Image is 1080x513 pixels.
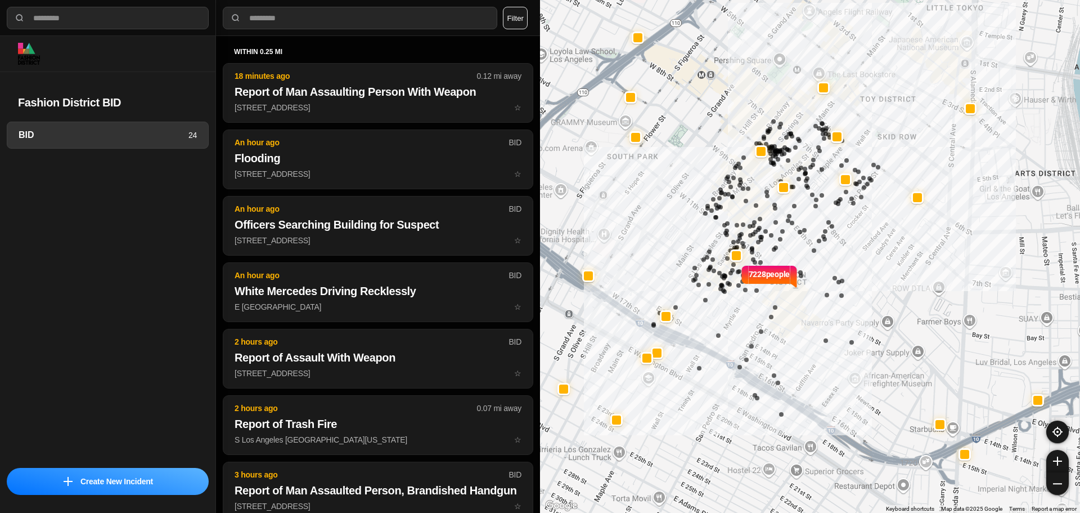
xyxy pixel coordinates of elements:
[514,236,521,245] span: star
[235,283,521,299] h2: White Mercedes Driving Recklessly
[223,395,533,455] button: 2 hours ago0.07 mi awayReport of Trash FireS Los Angeles [GEOGRAPHIC_DATA][US_STATE]star
[235,168,521,180] p: [STREET_ADDRESS]
[235,368,521,379] p: [STREET_ADDRESS]
[235,501,521,512] p: [STREET_ADDRESS]
[235,434,521,445] p: S Los Angeles [GEOGRAPHIC_DATA][US_STATE]
[223,368,533,378] a: 2 hours agoBIDReport of Assault With Weapon[STREET_ADDRESS]star
[235,102,521,113] p: [STREET_ADDRESS]
[235,217,521,233] h2: Officers Searching Building for Suspect
[503,7,528,29] button: Filter
[514,103,521,112] span: star
[740,264,749,289] img: notch
[7,122,209,149] a: BID24
[223,435,533,444] a: 2 hours ago0.07 mi awayReport of Trash FireS Los Angeles [GEOGRAPHIC_DATA][US_STATE]star
[235,301,521,313] p: E [GEOGRAPHIC_DATA]
[235,84,521,100] h2: Report of Man Assaulting Person With Weapon
[749,269,790,293] p: 7228 people
[514,169,521,179] span: star
[477,70,521,82] p: 0.12 mi away
[235,350,521,365] h2: Report of Assault With Weapon
[543,498,580,513] a: Open this area in Google Maps (opens a new window)
[234,47,522,56] h5: within 0.25 mi
[64,477,73,486] img: icon
[1046,450,1069,472] button: zoom-in
[235,403,477,414] p: 2 hours ago
[514,369,521,378] span: star
[14,12,25,24] img: search
[790,264,798,289] img: notch
[235,203,508,215] p: An hour ago
[1052,427,1063,437] img: recenter
[514,435,521,444] span: star
[514,502,521,511] span: star
[18,95,197,110] h2: Fashion District BID
[1032,506,1077,512] a: Report a map error
[223,63,533,123] button: 18 minutes ago0.12 mi awayReport of Man Assaulting Person With Weapon[STREET_ADDRESS]star
[235,469,508,480] p: 3 hours ago
[7,468,209,495] button: iconCreate New Incident
[508,137,521,148] p: BID
[508,336,521,347] p: BID
[80,476,153,487] p: Create New Incident
[941,506,1002,512] span: Map data ©2025 Google
[223,196,533,256] button: An hour agoBIDOfficers Searching Building for Suspect[STREET_ADDRESS]star
[1009,506,1025,512] a: Terms (opens in new tab)
[223,501,533,511] a: 3 hours agoBIDReport of Man Assaulted Person, Brandished Handgun[STREET_ADDRESS]star
[1053,479,1062,488] img: zoom-out
[235,483,521,498] h2: Report of Man Assaulted Person, Brandished Handgun
[19,128,188,142] h3: BID
[235,336,508,347] p: 2 hours ago
[508,469,521,480] p: BID
[235,150,521,166] h2: Flooding
[1053,457,1062,466] img: zoom-in
[223,262,533,322] button: An hour agoBIDWhite Mercedes Driving RecklesslyE [GEOGRAPHIC_DATA]star
[223,130,533,189] button: An hour agoBIDFlooding[STREET_ADDRESS]star
[886,505,934,513] button: Keyboard shortcuts
[514,302,521,311] span: star
[18,43,40,65] img: logo
[235,70,477,82] p: 18 minutes ago
[223,302,533,311] a: An hour agoBIDWhite Mercedes Driving RecklesslyE [GEOGRAPHIC_DATA]star
[543,498,580,513] img: Google
[188,130,197,141] p: 24
[223,235,533,245] a: An hour agoBIDOfficers Searching Building for Suspect[STREET_ADDRESS]star
[235,270,508,281] p: An hour ago
[477,403,521,414] p: 0.07 mi away
[1046,472,1069,495] button: zoom-out
[223,169,533,179] a: An hour agoBIDFlooding[STREET_ADDRESS]star
[508,270,521,281] p: BID
[235,416,521,432] h2: Report of Trash Fire
[1046,421,1069,443] button: recenter
[235,137,508,148] p: An hour ago
[223,329,533,389] button: 2 hours agoBIDReport of Assault With Weapon[STREET_ADDRESS]star
[508,203,521,215] p: BID
[235,235,521,246] p: [STREET_ADDRESS]
[223,102,533,112] a: 18 minutes ago0.12 mi awayReport of Man Assaulting Person With Weapon[STREET_ADDRESS]star
[230,12,241,24] img: search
